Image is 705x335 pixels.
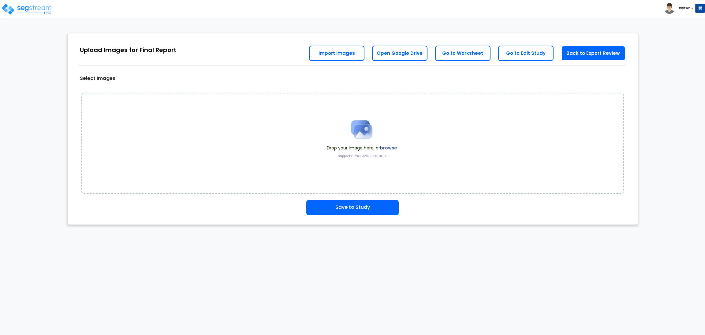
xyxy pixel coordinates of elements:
img: logo_pro_r.png [1,3,53,15]
a: Open Google Drive [372,46,427,61]
img: Upload Icon [346,114,377,145]
label: browse [380,145,397,151]
label: Select Images [80,75,115,82]
span: Drop your image here, or [327,145,397,151]
a: Import Images [309,46,364,61]
a: Back to Export Review [561,46,625,61]
div: Upload Images for Final Report [80,46,177,55]
img: avatar.png [664,3,675,14]
label: Supports: PNG, JPG, JPEG, HEIC [338,154,386,158]
a: Go to Worksheet [435,46,491,61]
a: Go to Edit Study [498,46,554,61]
button: Save to Study [306,200,399,215]
b: Clyton [679,6,690,10]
